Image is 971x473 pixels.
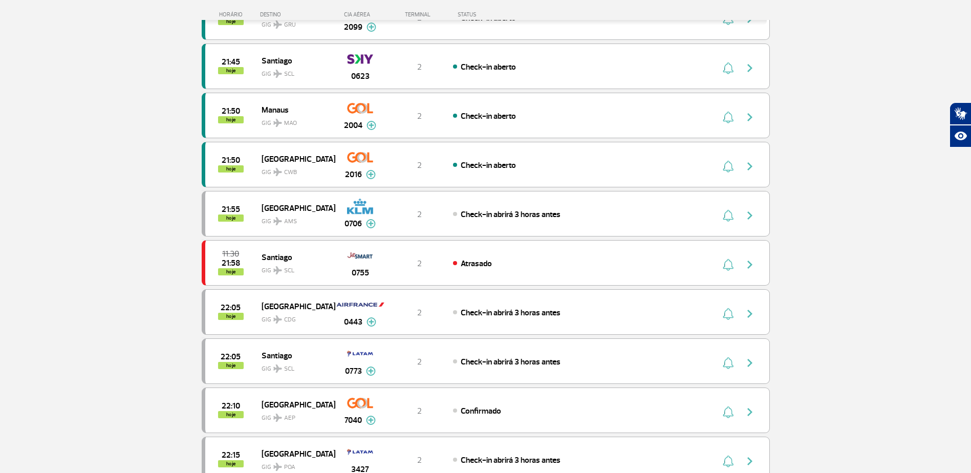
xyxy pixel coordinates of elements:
[262,211,327,226] span: GIG
[273,217,282,225] img: destiny_airplane.svg
[744,357,756,369] img: seta-direita-painel-voo.svg
[273,119,282,127] img: destiny_airplane.svg
[284,364,294,374] span: SCL
[222,107,240,115] span: 2025-08-26 21:50:00
[723,111,733,123] img: sino-painel-voo.svg
[222,402,240,410] span: 2025-08-26 22:10:00
[273,70,282,78] img: destiny_airplane.svg
[452,11,536,18] div: STATUS
[273,168,282,176] img: destiny_airplane.svg
[262,54,327,67] span: Santiago
[262,408,327,423] span: GIG
[222,58,240,66] span: 2025-08-26 21:45:00
[461,455,560,465] span: Check-in abrirá 3 horas antes
[222,206,240,213] span: 2025-08-26 21:55:00
[262,162,327,177] span: GIG
[366,367,376,376] img: mais-info-painel-voo.svg
[744,209,756,222] img: seta-direita-painel-voo.svg
[417,406,422,416] span: 2
[284,119,297,128] span: MAO
[461,209,560,220] span: Check-in abrirá 3 horas antes
[950,125,971,147] button: Abrir recursos assistivos.
[744,259,756,271] img: seta-direita-painel-voo.svg
[205,11,261,18] div: HORÁRIO
[218,460,244,467] span: hoje
[262,457,327,472] span: GIG
[366,219,376,228] img: mais-info-painel-voo.svg
[723,259,733,271] img: sino-painel-voo.svg
[218,411,244,418] span: hoje
[417,160,422,170] span: 2
[744,111,756,123] img: seta-direita-painel-voo.svg
[345,365,362,377] span: 0773
[744,455,756,467] img: seta-direita-painel-voo.svg
[260,11,335,18] div: DESTINO
[461,160,516,170] span: Check-in aberto
[284,217,297,226] span: AMS
[950,102,971,147] div: Plugin de acessibilidade da Hand Talk.
[345,168,362,181] span: 2016
[284,266,294,275] span: SCL
[744,308,756,320] img: seta-direita-painel-voo.svg
[218,165,244,173] span: hoje
[461,111,516,121] span: Check-in aberto
[284,70,294,79] span: SCL
[351,70,370,82] span: 0623
[273,414,282,422] img: destiny_airplane.svg
[284,315,296,325] span: CDG
[221,304,241,311] span: 2025-08-26 22:05:00
[723,357,733,369] img: sino-painel-voo.svg
[366,170,376,179] img: mais-info-painel-voo.svg
[262,310,327,325] span: GIG
[262,447,327,460] span: [GEOGRAPHIC_DATA]
[262,103,327,116] span: Manaus
[344,21,362,33] span: 2099
[262,359,327,374] span: GIG
[723,455,733,467] img: sino-painel-voo.svg
[461,259,492,269] span: Atrasado
[417,62,422,72] span: 2
[461,308,560,318] span: Check-in abrirá 3 horas antes
[218,362,244,369] span: hoje
[723,308,733,320] img: sino-painel-voo.svg
[950,102,971,125] button: Abrir tradutor de língua de sinais.
[222,260,240,267] span: 2025-08-26 21:58:00
[366,317,376,327] img: mais-info-painel-voo.svg
[262,201,327,214] span: [GEOGRAPHIC_DATA]
[366,23,376,32] img: mais-info-painel-voo.svg
[273,266,282,274] img: destiny_airplane.svg
[218,116,244,123] span: hoje
[262,261,327,275] span: GIG
[218,268,244,275] span: hoje
[284,414,295,423] span: AEP
[417,259,422,269] span: 2
[417,111,422,121] span: 2
[461,357,560,367] span: Check-in abrirá 3 horas antes
[222,451,240,459] span: 2025-08-26 22:15:00
[386,11,452,18] div: TERMINAL
[366,121,376,130] img: mais-info-painel-voo.svg
[744,160,756,173] img: seta-direita-painel-voo.svg
[262,152,327,165] span: [GEOGRAPHIC_DATA]
[344,119,362,132] span: 2004
[461,62,516,72] span: Check-in aberto
[723,406,733,418] img: sino-painel-voo.svg
[417,308,422,318] span: 2
[344,414,362,426] span: 7040
[744,406,756,418] img: seta-direita-painel-voo.svg
[262,113,327,128] span: GIG
[344,218,362,230] span: 0706
[284,168,297,177] span: CWB
[218,214,244,222] span: hoje
[262,64,327,79] span: GIG
[344,316,362,328] span: 0443
[218,313,244,320] span: hoje
[723,160,733,173] img: sino-painel-voo.svg
[352,267,369,279] span: 0755
[284,20,296,30] span: GRU
[723,62,733,74] img: sino-painel-voo.svg
[461,406,501,416] span: Confirmado
[273,315,282,324] img: destiny_airplane.svg
[273,463,282,471] img: destiny_airplane.svg
[284,463,295,472] span: POA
